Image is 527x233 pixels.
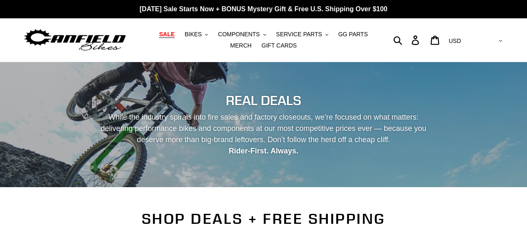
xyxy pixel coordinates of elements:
a: GG PARTS [334,29,372,40]
a: MERCH [226,40,256,51]
a: SALE [155,29,179,40]
span: MERCH [230,42,252,49]
h2: SHOP DEALS + FREE SHIPPING [37,210,491,228]
button: BIKES [180,29,212,40]
button: COMPONENTS [214,29,270,40]
strong: Rider-First. Always. [229,147,298,155]
p: While the industry spirals into fire sales and factory closeouts, we’re focused on what matters: ... [93,112,434,157]
span: BIKES [185,31,202,38]
span: COMPONENTS [218,31,260,38]
button: SERVICE PARTS [272,29,332,40]
h2: REAL DEALS [37,93,491,108]
span: GIFT CARDS [262,42,297,49]
span: SERVICE PARTS [276,31,322,38]
a: GIFT CARDS [257,40,301,51]
span: SALE [159,31,175,38]
span: GG PARTS [338,31,368,38]
img: Canfield Bikes [23,27,127,53]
